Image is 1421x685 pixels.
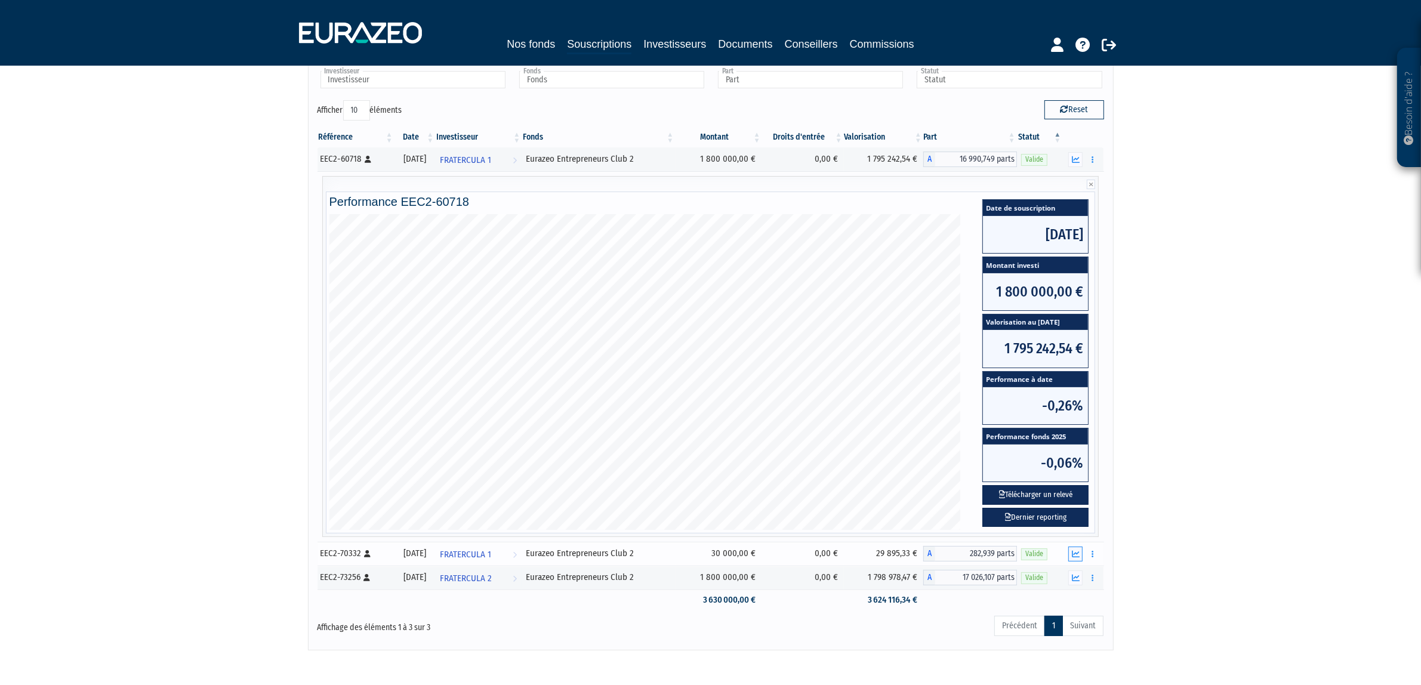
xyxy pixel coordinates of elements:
td: 0,00 € [762,542,844,566]
span: 1 795 242,54 € [983,330,1088,367]
div: EEC2-70332 [320,547,390,560]
span: -0,06% [983,445,1088,482]
th: Fonds: activer pour trier la colonne par ordre croissant [522,127,675,147]
span: FRATERCULA 2 [440,567,492,590]
span: Performance fonds 2025 [983,428,1088,445]
div: Eurazeo Entrepreneurs Club 2 [526,547,671,560]
td: 1 795 242,54 € [844,147,923,171]
i: [Français] Personne physique [365,156,372,163]
td: 3 630 000,00 € [676,590,762,610]
a: Souscriptions [567,36,631,54]
img: 1732889491-logotype_eurazeo_blanc_rvb.png [299,22,422,44]
a: Nos fonds [507,36,555,53]
i: [Français] Personne physique [365,550,371,557]
div: Eurazeo Entrepreneurs Club 2 [526,153,671,165]
span: Valide [1021,548,1047,560]
a: FRATERCULA 2 [435,566,522,590]
span: Valide [1021,572,1047,584]
th: Date: activer pour trier la colonne par ordre croissant [394,127,436,147]
span: Date de souscription [983,200,1088,216]
th: Investisseur: activer pour trier la colonne par ordre croissant [435,127,522,147]
div: Eurazeo Entrepreneurs Club 2 [526,571,671,584]
a: Documents [719,36,773,53]
th: Statut : activer pour trier la colonne par ordre d&eacute;croissant [1017,127,1063,147]
span: A [923,570,935,585]
div: [DATE] [399,547,431,560]
span: Performance à date [983,372,1088,388]
div: Affichage des éléments 1 à 3 sur 3 [318,615,635,634]
th: Référence : activer pour trier la colonne par ordre croissant [318,127,394,147]
div: [DATE] [399,153,431,165]
i: Voir l'investisseur [513,567,517,590]
a: Investisseurs [643,36,706,53]
span: 1 800 000,00 € [983,273,1088,310]
select: Afficheréléments [343,100,370,121]
td: 29 895,33 € [844,542,923,566]
span: A [923,152,935,167]
td: 1 800 000,00 € [676,566,762,590]
span: FRATERCULA 1 [440,544,491,566]
div: EEC2-60718 [320,153,390,165]
a: Commissions [850,36,914,53]
span: FRATERCULA 1 [440,149,491,171]
a: Dernier reporting [982,508,1089,527]
th: Part: activer pour trier la colonne par ordre croissant [923,127,1017,147]
button: Télécharger un relevé [982,485,1089,505]
td: 1 798 978,47 € [844,566,923,590]
a: 1 [1044,616,1063,636]
div: A - Eurazeo Entrepreneurs Club 2 [923,546,1017,561]
span: A [923,546,935,561]
th: Montant: activer pour trier la colonne par ordre croissant [676,127,762,147]
div: A - Eurazeo Entrepreneurs Club 2 [923,570,1017,585]
span: 282,939 parts [935,546,1017,561]
h4: Performance EEC2-60718 [329,195,1092,208]
span: 17 026,107 parts [935,570,1017,585]
a: FRATERCULA 1 [435,147,522,171]
span: -0,26% [983,387,1088,424]
span: 16 990,749 parts [935,152,1017,167]
p: Besoin d'aide ? [1402,54,1416,162]
span: Valide [1021,154,1047,165]
th: Valorisation: activer pour trier la colonne par ordre croissant [844,127,923,147]
td: 0,00 € [762,566,844,590]
th: Droits d'entrée: activer pour trier la colonne par ordre croissant [762,127,844,147]
span: Montant investi [983,257,1088,273]
label: Afficher éléments [318,100,402,121]
button: Reset [1044,100,1104,119]
div: A - Eurazeo Entrepreneurs Club 2 [923,152,1017,167]
i: Voir l'investisseur [513,149,517,171]
i: Voir l'investisseur [513,544,517,566]
span: [DATE] [983,216,1088,253]
span: Valorisation au [DATE] [983,314,1088,331]
td: 1 800 000,00 € [676,147,762,171]
td: 30 000,00 € [676,542,762,566]
div: EEC2-73256 [320,571,390,584]
td: 3 624 116,34 € [844,590,923,610]
a: FRATERCULA 1 [435,542,522,566]
a: Conseillers [785,36,838,53]
i: [Français] Personne physique [364,574,371,581]
div: [DATE] [399,571,431,584]
td: 0,00 € [762,147,844,171]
